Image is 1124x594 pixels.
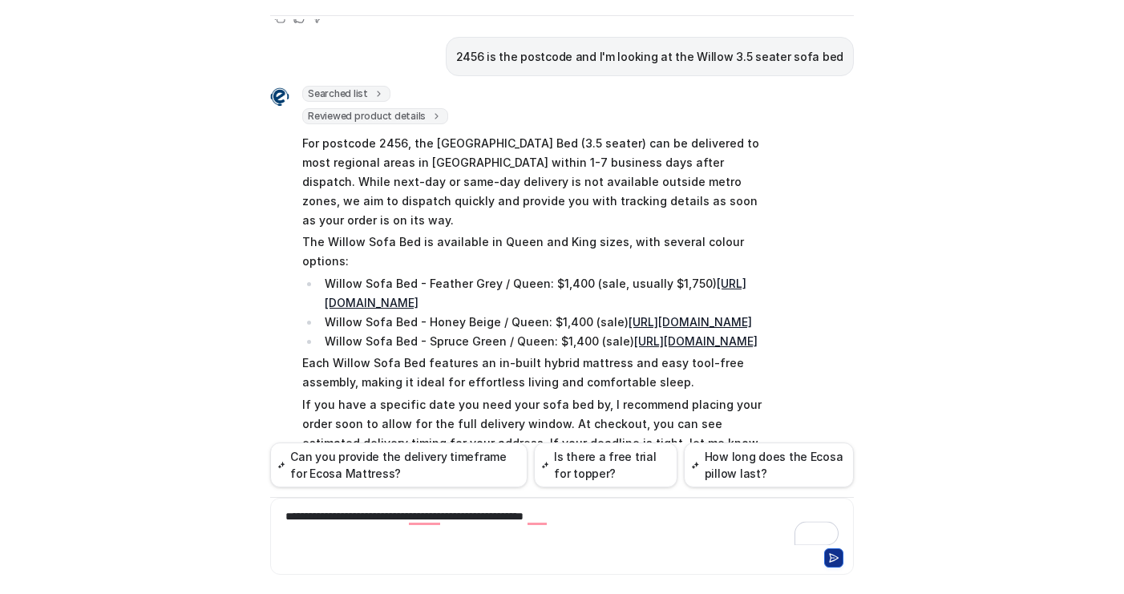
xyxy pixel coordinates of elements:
[302,395,771,491] p: If you have a specific date you need your sofa bed by, I recommend placing your order soon to all...
[302,134,771,230] p: For postcode 2456, the [GEOGRAPHIC_DATA] Bed (3.5 seater) can be delivered to most regional areas...
[629,315,752,329] a: [URL][DOMAIN_NAME]
[320,274,771,313] li: Willow Sofa Bed - Feather Grey / Queen: $1,400 (sale, usually $1,750)
[684,442,854,487] button: How long does the Ecosa pillow last?
[270,442,528,487] button: Can you provide the delivery timeframe for Ecosa Mattress?
[302,354,771,392] p: Each Willow Sofa Bed features an in-built hybrid mattress and easy tool-free assembly, making it ...
[534,442,677,487] button: Is there a free trial for topper?
[274,508,850,545] div: To enrich screen reader interactions, please activate Accessibility in Grammarly extension settings
[302,108,448,124] span: Reviewed product details
[302,232,771,271] p: The Willow Sofa Bed is available in Queen and King sizes, with several colour options:
[320,313,771,332] li: Willow Sofa Bed - Honey Beige / Queen: $1,400 (sale)
[270,87,289,107] img: Widget
[325,277,746,309] a: [URL][DOMAIN_NAME]
[634,334,758,348] a: [URL][DOMAIN_NAME]
[320,332,771,351] li: Willow Sofa Bed - Spruce Green / Queen: $1,400 (sale)
[302,86,390,102] span: Searched list
[456,47,843,67] p: 2456 is the postcode and I'm looking at the Willow 3.5 seater sofa bed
